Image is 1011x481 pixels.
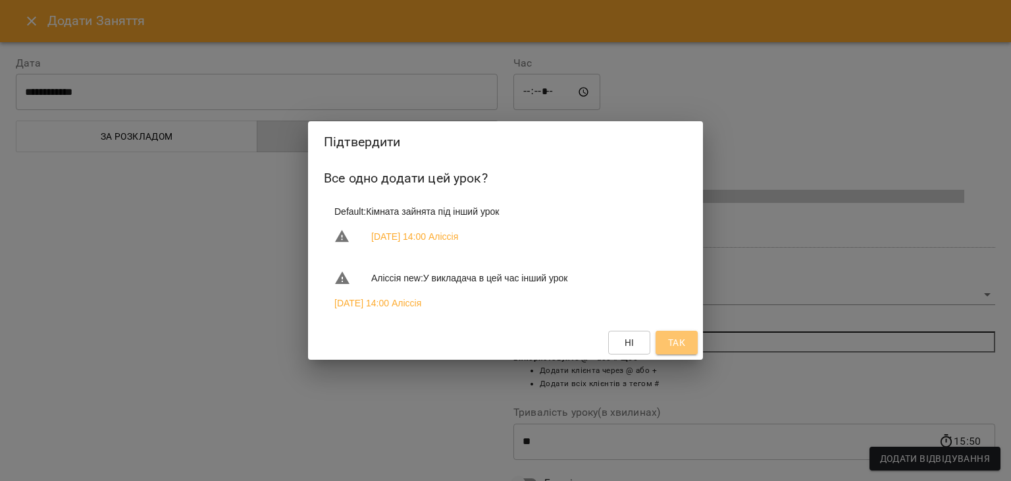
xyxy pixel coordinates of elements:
li: Аліссія new : У викладача в цей час інший урок [324,265,687,291]
a: [DATE] 14:00 Аліссія [334,297,421,310]
a: [DATE] 14:00 Аліссія [371,230,458,243]
span: Ні [625,335,635,351]
li: Default : Кімната зайнята під інший урок [324,200,687,223]
span: Так [668,335,685,351]
h6: Все одно додати цей урок? [324,168,687,188]
button: Так [656,331,698,354]
button: Ні [608,331,650,354]
h2: Підтвердити [324,132,687,152]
